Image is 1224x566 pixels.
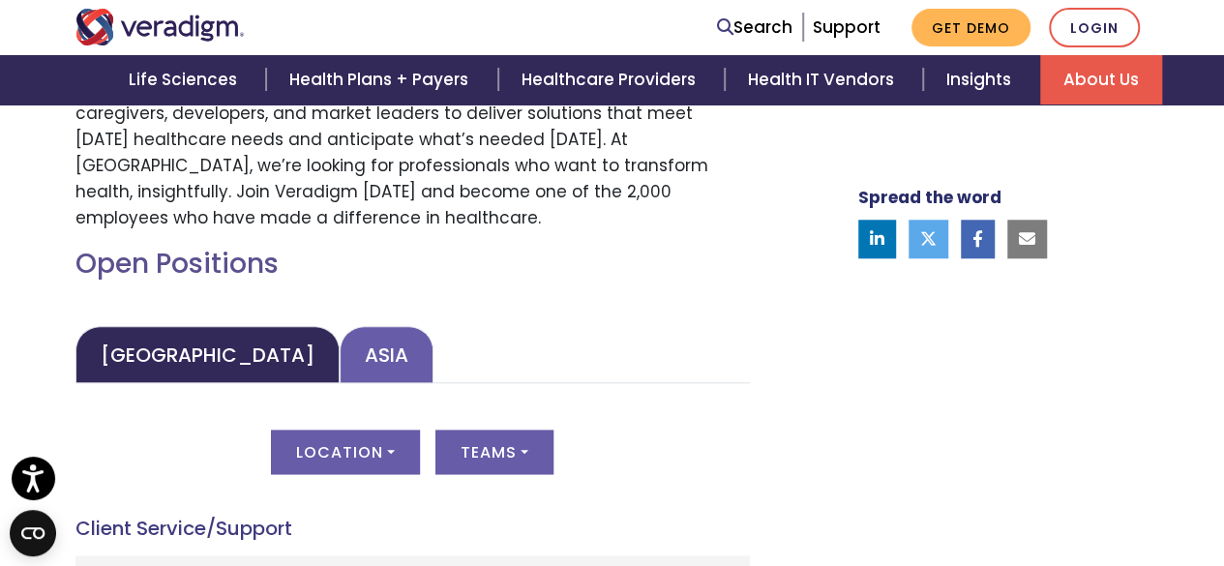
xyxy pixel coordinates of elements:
a: Insights [923,55,1040,104]
a: Asia [340,326,433,383]
a: Login [1049,8,1140,47]
p: Join a passionate team of dedicated associates who work side-by-side with caregivers, developers,... [75,74,750,231]
h4: Client Service/Support [75,517,750,540]
a: Health Plans + Payers [266,55,497,104]
a: Health IT Vendors [725,55,923,104]
button: Open CMP widget [10,510,56,556]
strong: Spread the word [858,186,1001,209]
a: Support [813,15,881,39]
button: Teams [435,430,553,474]
img: Veradigm logo [75,9,245,45]
a: About Us [1040,55,1162,104]
h2: Open Positions [75,248,750,281]
a: Life Sciences [105,55,266,104]
a: [GEOGRAPHIC_DATA] [75,326,340,383]
button: Location [271,430,420,474]
a: Search [717,15,792,41]
a: Healthcare Providers [498,55,725,104]
a: Get Demo [911,9,1030,46]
